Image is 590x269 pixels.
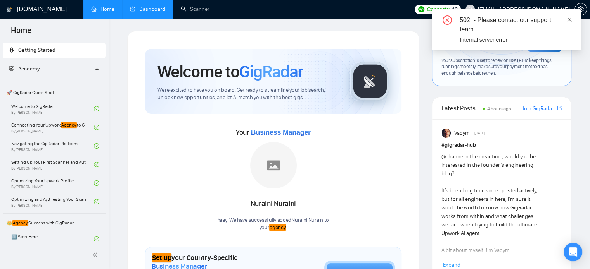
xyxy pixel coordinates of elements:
button: setting [574,3,587,15]
a: Welcome to GigRadarBy[PERSON_NAME] [11,100,94,117]
span: check-circle [94,106,99,111]
span: Your subscription is set to renew on . To keep things running smoothly, make sure your payment me... [441,57,552,76]
div: Internal server error [460,36,571,44]
a: Connecting Your UpworkAgencyto GigRadarBy[PERSON_NAME] [11,119,94,136]
span: Home [5,25,38,41]
img: logo [7,3,12,16]
span: Business Manager [251,129,310,136]
span: Vadym [454,129,469,137]
span: export [557,105,562,111]
span: check-circle [94,162,99,167]
a: dashboardDashboard [130,6,165,12]
span: Expand [443,262,460,268]
li: Getting Started [3,43,106,58]
span: GigRadar [239,61,303,82]
div: Open Intercom Messenger [564,243,582,261]
h1: Welcome to [157,61,303,82]
em: agency [269,224,286,231]
span: setting [575,6,587,12]
span: Academy [9,65,40,72]
span: check-circle [94,143,99,149]
span: check-circle [94,236,99,242]
span: We're excited to have you on board. Get ready to streamline your job search, unlock new opportuni... [157,87,338,101]
span: 🚀 GigRadar Quick Start [3,85,105,100]
em: Set up [152,253,171,262]
span: Connects: [427,5,450,14]
span: 4 hours ago [487,106,511,111]
a: searchScanner [181,6,209,12]
a: Setting Up Your First Scanner and Auto-BidderBy[PERSON_NAME] [11,156,94,173]
p: your . [218,224,329,231]
span: @channel [441,153,464,160]
span: double-left [92,251,100,259]
a: Optimizing and A/B Testing Your Scanner for Better ResultsBy[PERSON_NAME] [11,193,94,210]
a: Optimizing Your Upwork ProfileBy[PERSON_NAME] [11,175,94,192]
img: upwork-logo.png [418,6,424,12]
span: check-circle [94,199,99,204]
span: 👑 Success with GigRadar [3,215,105,231]
img: placeholder.png [250,142,297,188]
span: Getting Started [18,47,55,53]
span: Latest Posts from the GigRadar Community [441,103,480,113]
span: fund-projection-screen [9,66,14,71]
span: user [467,7,473,12]
span: close [567,17,572,22]
a: Join GigRadar Slack Community [522,105,555,113]
span: [DATE] [474,130,485,137]
span: close-circle [443,15,452,25]
span: [DATE] [509,57,523,63]
a: export [557,105,562,112]
span: check-circle [94,180,99,186]
div: Yaay! We have successfully added Nuraini Nuraini to [218,217,329,231]
span: check-circle [94,125,99,130]
span: 13 [452,5,458,14]
span: Academy [18,65,40,72]
div: 502: - Please contact our support team. [460,15,571,34]
em: Agency [12,220,28,226]
a: 1️⃣ Start Here [11,231,94,248]
img: gigradar-logo.png [351,62,389,101]
span: rocket [9,47,14,53]
span: Your [236,128,311,137]
a: Navigating the GigRadar PlatformBy[PERSON_NAME] [11,137,94,154]
a: homeHome [91,6,114,12]
div: Nuraini Nuraini [218,197,329,211]
a: setting [574,6,587,12]
img: Vadym [442,129,451,138]
h1: # gigradar-hub [441,141,562,149]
